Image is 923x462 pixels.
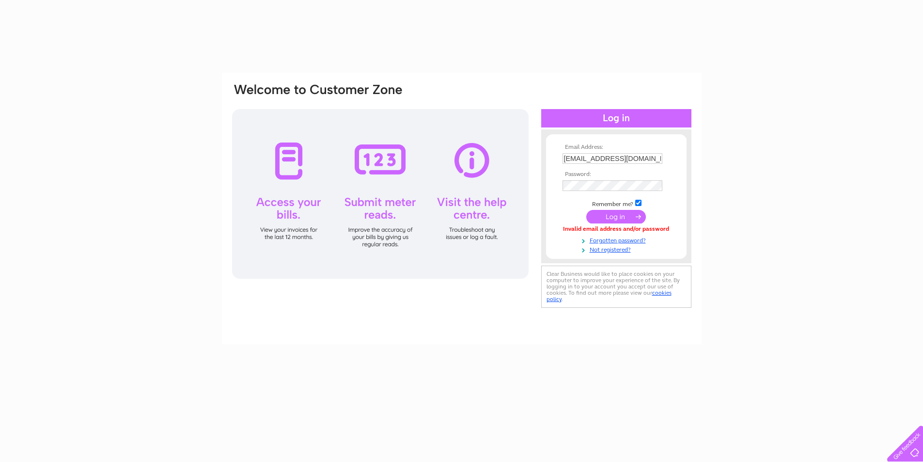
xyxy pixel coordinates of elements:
[560,144,673,151] th: Email Address:
[560,198,673,208] td: Remember me?
[563,244,673,254] a: Not registered?
[541,266,691,308] div: Clear Business would like to place cookies on your computer to improve your experience of the sit...
[586,210,646,223] input: Submit
[563,235,673,244] a: Forgotten password?
[547,289,672,303] a: cookies policy
[560,171,673,178] th: Password:
[563,226,670,233] div: Invalid email address and/or password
